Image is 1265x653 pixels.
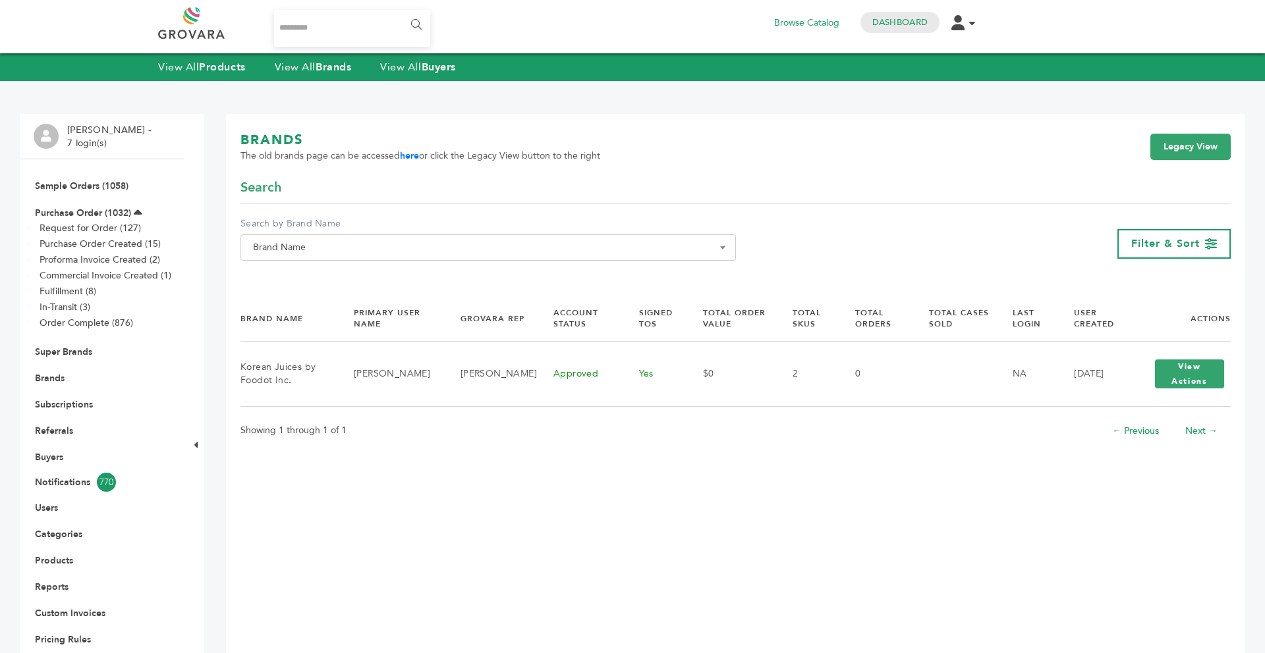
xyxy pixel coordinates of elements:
a: Dashboard [872,16,928,28]
strong: Brands [316,60,351,74]
th: Primary User Name [337,296,444,341]
span: 770 [97,473,116,492]
a: Notifications770 [35,473,169,492]
a: Purchase Order (1032) [35,207,131,219]
span: Brand Name [240,234,736,261]
th: Actions [1132,296,1231,341]
a: Buyers [35,451,63,463]
h1: BRANDS [240,131,600,149]
th: Total Orders [839,296,913,341]
th: User Created [1057,296,1132,341]
td: Yes [623,342,687,407]
label: Search by Brand Name [240,217,736,230]
td: NA [996,342,1057,407]
a: ← Previous [1112,425,1159,437]
a: Custom Invoices [35,607,105,619]
a: View AllBuyers [380,60,456,74]
a: Commercial Invoice Created (1) [40,269,171,282]
a: Referrals [35,425,73,437]
strong: Products [199,60,245,74]
a: Browse Catalog [774,16,839,30]
a: Brands [35,372,65,384]
input: Search... [274,10,430,47]
a: Super Brands [35,346,92,358]
a: Proforma Invoice Created (2) [40,253,160,266]
button: View Actions [1155,359,1224,388]
a: Users [35,502,58,514]
a: here [400,149,419,162]
a: Reports [35,581,69,593]
a: Purchase Order Created (15) [40,238,161,250]
th: Grovara Rep [444,296,537,341]
a: In-Transit (3) [40,301,90,313]
td: [PERSON_NAME] [337,342,444,407]
li: [PERSON_NAME] - 7 login(s) [67,124,154,149]
th: Last Login [996,296,1057,341]
td: Korean Juices by Foodot Inc. [240,342,337,407]
p: Showing 1 through 1 of 1 [240,423,347,438]
a: Sample Orders (1058) [35,180,128,192]
a: Legacy View [1150,134,1231,160]
td: [DATE] [1057,342,1132,407]
a: Request for Order (127) [40,222,141,234]
th: Account Status [537,296,623,341]
td: Approved [537,342,623,407]
a: Subscriptions [35,398,93,411]
th: Signed TOS [623,296,687,341]
th: Total Cases Sold [913,296,996,341]
a: View AllProducts [158,60,246,74]
a: Next → [1185,425,1218,437]
th: Brand Name [240,296,337,341]
span: Brand Name [248,238,729,257]
td: $0 [687,342,776,407]
span: Filter & Sort [1131,236,1200,251]
td: 2 [776,342,839,407]
a: View AllBrands [275,60,352,74]
a: Fulfillment (8) [40,285,96,298]
a: Categories [35,528,82,540]
span: The old brands page can be accessed or click the Legacy View button to the right [240,149,600,163]
a: Products [35,554,73,567]
img: profile.png [34,124,59,149]
th: Total Order Value [687,296,776,341]
span: Search [240,178,281,197]
a: Pricing Rules [35,633,91,646]
strong: Buyers [422,60,456,74]
th: Total SKUs [776,296,839,341]
td: [PERSON_NAME] [444,342,537,407]
a: Order Complete (876) [40,317,133,329]
td: 0 [839,342,913,407]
